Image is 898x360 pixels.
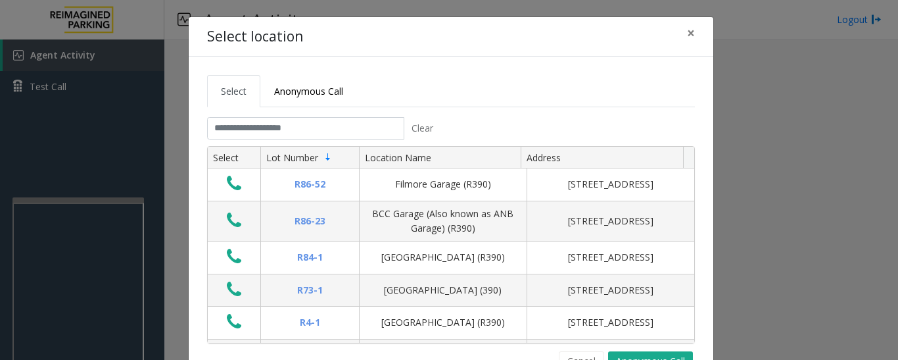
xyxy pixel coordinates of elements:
div: [STREET_ADDRESS] [535,283,686,297]
button: Clear [404,117,441,140]
div: [GEOGRAPHIC_DATA] (390) [367,283,519,297]
span: Sortable [323,152,333,163]
div: R73-1 [269,283,351,297]
div: [GEOGRAPHIC_DATA] (R390) [367,315,519,330]
div: [STREET_ADDRESS] [535,250,686,265]
span: Anonymous Call [274,85,343,97]
div: [STREET_ADDRESS] [535,177,686,192]
span: Location Name [365,151,431,164]
div: R4-1 [269,315,351,330]
span: × [687,24,695,42]
div: [STREET_ADDRESS] [535,214,686,228]
div: R86-52 [269,177,351,192]
h4: Select location [207,26,303,47]
span: Lot Number [266,151,318,164]
div: R86-23 [269,214,351,228]
div: [GEOGRAPHIC_DATA] (R390) [367,250,519,265]
button: Close [678,17,704,49]
div: BCC Garage (Also known as ANB Garage) (R390) [367,207,519,236]
div: [STREET_ADDRESS] [535,315,686,330]
div: Data table [208,147,694,343]
div: Filmore Garage (R390) [367,177,519,192]
th: Select [208,147,260,169]
span: Address [527,151,561,164]
ul: Tabs [207,75,695,107]
div: R84-1 [269,250,351,265]
span: Select [221,85,247,97]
